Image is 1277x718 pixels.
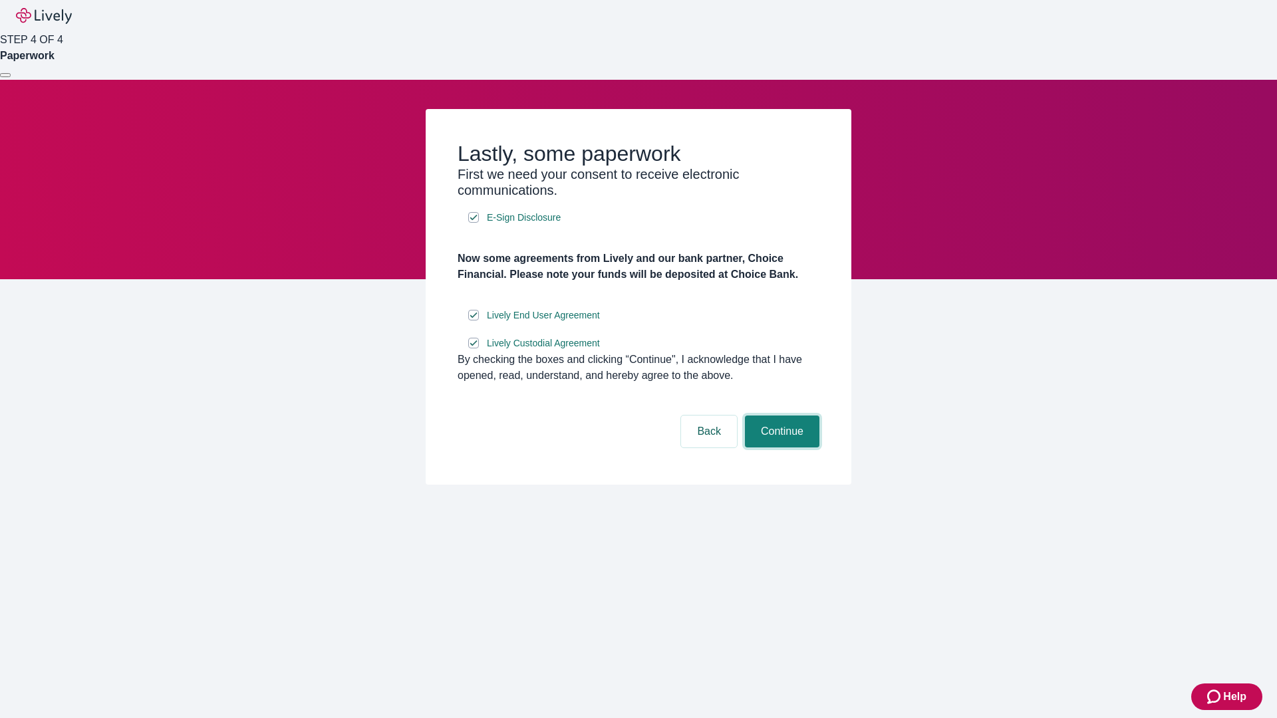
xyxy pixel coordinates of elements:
h3: First we need your consent to receive electronic communications. [458,166,819,198]
span: E-Sign Disclosure [487,211,561,225]
a: e-sign disclosure document [484,335,603,352]
img: Lively [16,8,72,24]
h4: Now some agreements from Lively and our bank partner, Choice Financial. Please note your funds wi... [458,251,819,283]
span: Lively End User Agreement [487,308,600,322]
svg: Zendesk support icon [1207,689,1223,705]
button: Continue [745,416,819,447]
a: e-sign disclosure document [484,209,563,226]
div: By checking the boxes and clicking “Continue", I acknowledge that I have opened, read, understand... [458,352,819,384]
button: Zendesk support iconHelp [1191,683,1262,710]
h2: Lastly, some paperwork [458,141,819,166]
span: Lively Custodial Agreement [487,336,600,350]
button: Back [681,416,737,447]
span: Help [1223,689,1246,705]
a: e-sign disclosure document [484,307,603,324]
